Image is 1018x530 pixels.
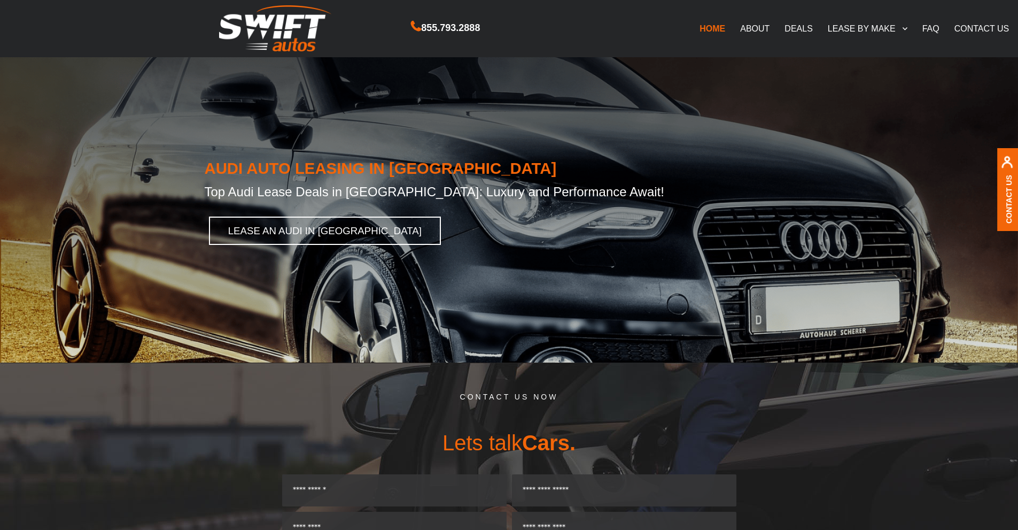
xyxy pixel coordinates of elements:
[205,160,814,177] h1: AUDI AUTO LEASING IN [GEOGRAPHIC_DATA]
[820,17,915,40] a: LEASE BY MAKE
[421,20,480,36] span: 855.793.2888
[777,17,820,40] a: DEALS
[733,17,777,40] a: ABOUT
[10,393,1008,411] h5: CONTACT US NOW
[915,17,947,40] a: FAQ
[947,17,1017,40] a: CONTACT US
[1005,175,1013,224] a: Contact Us
[692,17,733,40] a: HOME
[219,5,331,52] img: Swift Autos
[522,431,576,455] span: Cars.
[209,217,441,245] a: LEASE AN AUDI IN [GEOGRAPHIC_DATA]
[205,178,814,200] h2: Top Audi Lease Deals in [GEOGRAPHIC_DATA]: Luxury and Performance Await!
[411,24,480,33] a: 855.793.2888
[1001,156,1013,175] img: contact us, iconuser
[10,411,1008,475] h3: Lets talk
